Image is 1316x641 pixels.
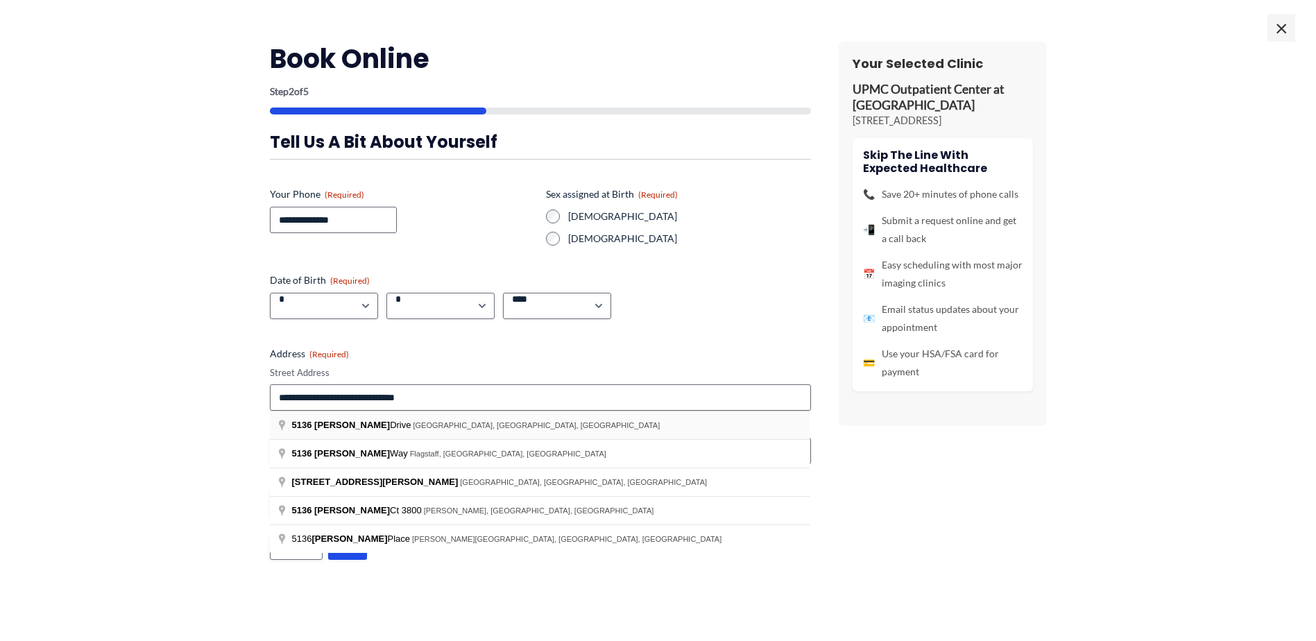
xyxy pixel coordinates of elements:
label: Your Phone [270,187,535,201]
p: Step of [270,87,811,96]
span: 5136 Place [292,533,413,544]
span: Flagstaff, [GEOGRAPHIC_DATA], [GEOGRAPHIC_DATA] [410,450,606,458]
span: Ct 3800 [292,505,424,515]
span: 📅 [863,265,875,283]
legend: Address [270,347,349,361]
span: [GEOGRAPHIC_DATA], [GEOGRAPHIC_DATA], [GEOGRAPHIC_DATA] [460,478,707,486]
span: 5 [303,85,309,97]
legend: Date of Birth [270,273,370,287]
span: [PERSON_NAME], [GEOGRAPHIC_DATA], [GEOGRAPHIC_DATA] [424,506,654,515]
span: × [1267,14,1295,42]
li: Submit a request online and get a call back [863,212,1023,248]
span: (Required) [309,349,349,359]
label: Street Address [270,366,811,379]
span: 📲 [863,221,875,239]
span: [STREET_ADDRESS][PERSON_NAME] [292,477,459,487]
span: 5136 [PERSON_NAME] [292,448,391,459]
h4: Skip the line with Expected Healthcare [863,148,1023,175]
label: [DEMOGRAPHIC_DATA] [568,232,811,246]
li: Save 20+ minutes of phone calls [863,185,1023,203]
h3: Tell us a bit about yourself [270,131,811,153]
span: [PERSON_NAME] [311,533,387,544]
span: (Required) [330,275,370,286]
h2: Book Online [270,42,811,76]
li: Easy scheduling with most major imaging clinics [863,256,1023,292]
label: [DEMOGRAPHIC_DATA] [568,210,811,223]
span: (Required) [638,189,678,200]
span: Drive [292,420,413,430]
span: [PERSON_NAME] [314,420,390,430]
span: 💳 [863,354,875,372]
span: 📞 [863,185,875,203]
p: UPMC Outpatient Center at [GEOGRAPHIC_DATA] [853,82,1033,114]
li: Use your HSA/FSA card for payment [863,345,1023,381]
span: 2 [289,85,294,97]
span: 📧 [863,309,875,327]
span: 5136 [292,420,312,430]
span: (Required) [325,189,364,200]
li: Email status updates about your appointment [863,300,1023,336]
h3: Your Selected Clinic [853,55,1033,71]
span: [GEOGRAPHIC_DATA], [GEOGRAPHIC_DATA], [GEOGRAPHIC_DATA] [413,421,660,429]
p: [STREET_ADDRESS] [853,114,1033,128]
span: Way [292,448,410,459]
span: 5136 [PERSON_NAME] [292,505,391,515]
span: [PERSON_NAME][GEOGRAPHIC_DATA], [GEOGRAPHIC_DATA], [GEOGRAPHIC_DATA] [412,535,721,543]
legend: Sex assigned at Birth [546,187,678,201]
